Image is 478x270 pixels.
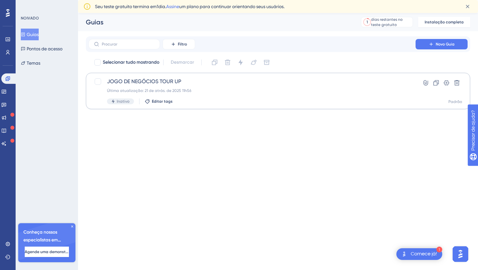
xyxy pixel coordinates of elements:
[107,78,181,84] font: JOGO DE NEGÓCIOS TOUR UP
[166,4,179,9] a: Assine
[438,248,440,251] font: 1
[400,250,408,258] img: imagem-do-lançador-texto-alternativo
[366,20,368,24] font: 1
[107,88,191,93] font: Última atualização: 21 de atrás. de 2025 11h56
[145,99,173,104] button: Editar tags
[25,250,77,254] font: Agende uma demonstração
[15,3,56,8] font: Precisar de ajuda?
[396,248,442,260] div: Abra a lista de verificação Comece!, módulos restantes: 1
[102,42,154,46] input: Procurar
[178,42,187,46] font: Filtro
[418,17,470,27] button: Instalação completa
[27,60,40,66] font: Temas
[21,29,39,40] button: Guias
[179,4,285,9] font: um plano para continuar orientando seus usuários.
[21,43,62,55] button: Pontos de acesso
[451,244,470,264] iframe: Iniciador do Assistente de IA do UserGuiding
[436,42,455,46] font: Novo Guia
[425,20,464,24] font: Instalação completa
[158,4,166,9] font: dia.
[117,99,129,104] font: Inativo
[157,4,158,9] font: 1
[152,99,173,104] font: Editar tags
[27,46,62,51] font: Pontos de acesso
[371,17,403,27] font: dias restantes no teste gratuito
[103,59,159,65] font: Selecionar tudo mostrando
[411,251,437,256] font: Comece já!
[25,247,69,257] button: Agende uma demonstração
[448,99,462,104] font: Padrão
[167,57,197,68] button: Desmarcar
[21,57,40,69] button: Temas
[95,4,157,9] font: Seu teste gratuito termina em
[86,18,103,26] font: Guias
[416,39,468,49] button: Novo Guia
[27,32,39,37] font: Guias
[21,16,39,20] font: NOIVADO
[23,229,61,251] font: Conheça nossos especialistas em integração 🎧
[163,39,195,49] button: Filtro
[171,59,194,65] font: Desmarcar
